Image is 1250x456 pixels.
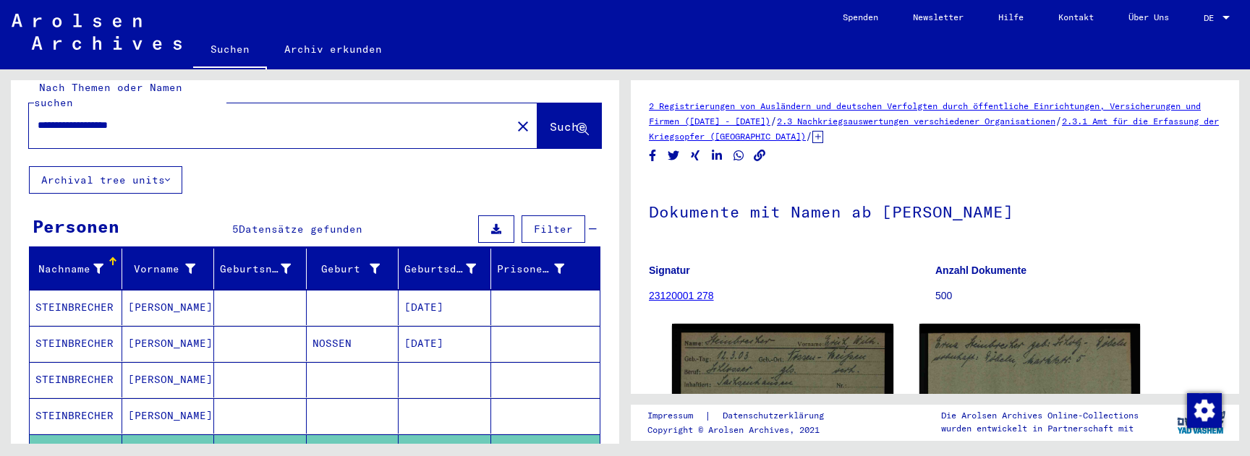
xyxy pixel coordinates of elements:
[770,114,777,127] span: /
[649,100,1201,126] a: 2 Registrierungen von Ausländern und deutschen Verfolgten durch öffentliche Einrichtungen, Versic...
[122,362,215,397] mat-cell: [PERSON_NAME]
[666,147,681,165] button: Share on Twitter
[193,32,267,69] a: Suchen
[534,223,573,236] span: Filter
[128,262,196,277] div: Vorname
[35,257,122,280] div: Nachname
[688,147,703,165] button: Share on Xing
[941,422,1139,435] p: wurden entwickelt in Partnerschaft mit
[647,423,841,436] p: Copyright © Arolsen Archives, 2021
[491,249,600,289] mat-header-cell: Prisoner #
[30,249,122,289] mat-header-cell: Nachname
[239,223,362,236] span: Datensätze gefunden
[1204,13,1220,23] span: DE
[30,326,122,361] mat-cell: STEINBRECHER
[122,326,215,361] mat-cell: [PERSON_NAME]
[220,262,291,277] div: Geburtsname
[935,264,1026,276] b: Anzahl Dokumente
[711,408,841,423] a: Datenschutzerklärung
[649,264,690,276] b: Signatur
[514,118,532,135] mat-icon: close
[122,249,215,289] mat-header-cell: Vorname
[214,249,307,289] mat-header-cell: Geburtsname
[30,290,122,325] mat-cell: STEINBRECHER
[647,408,841,423] div: |
[550,119,586,134] span: Suche
[752,147,768,165] button: Copy link
[649,178,1221,242] h1: Dokumente mit Namen ab [PERSON_NAME]
[1174,404,1228,440] img: yv_logo.png
[399,326,491,361] mat-cell: [DATE]
[404,257,494,280] div: Geburtsdatum
[307,249,399,289] mat-header-cell: Geburt‏
[649,290,714,301] a: 23120001 278
[35,262,103,277] div: Nachname
[1055,114,1062,127] span: /
[267,32,399,66] a: Archiv erkunden
[537,103,601,148] button: Suche
[29,166,182,194] button: Archival tree units
[522,215,585,243] button: Filter
[1187,393,1222,428] img: Zustimmung ändern
[34,81,182,109] mat-label: Nach Themen oder Namen suchen
[122,290,215,325] mat-cell: [PERSON_NAME]
[312,257,399,280] div: Geburt‏
[497,257,583,280] div: Prisoner #
[509,111,537,140] button: Clear
[647,408,705,423] a: Impressum
[307,326,399,361] mat-cell: NOSSEN
[404,262,476,277] div: Geburtsdatum
[30,362,122,397] mat-cell: STEINBRECHER
[399,249,491,289] mat-header-cell: Geburtsdatum
[399,290,491,325] mat-cell: [DATE]
[128,257,214,280] div: Vorname
[232,223,239,236] span: 5
[122,398,215,434] mat-cell: [PERSON_NAME].
[731,147,747,165] button: Share on WhatsApp
[33,213,119,239] div: Personen
[941,409,1139,422] p: Die Arolsen Archives Online-Collections
[12,14,182,50] img: Arolsen_neg.svg
[497,262,565,277] div: Prisoner #
[806,129,812,142] span: /
[777,116,1055,126] a: 2.3 Nachkriegsauswertungen verschiedener Organisationen
[220,257,309,280] div: Geburtsname
[710,147,725,165] button: Share on LinkedIn
[312,262,380,277] div: Geburt‏
[935,288,1221,304] p: 500
[645,147,660,165] button: Share on Facebook
[30,398,122,434] mat-cell: STEINBRECHER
